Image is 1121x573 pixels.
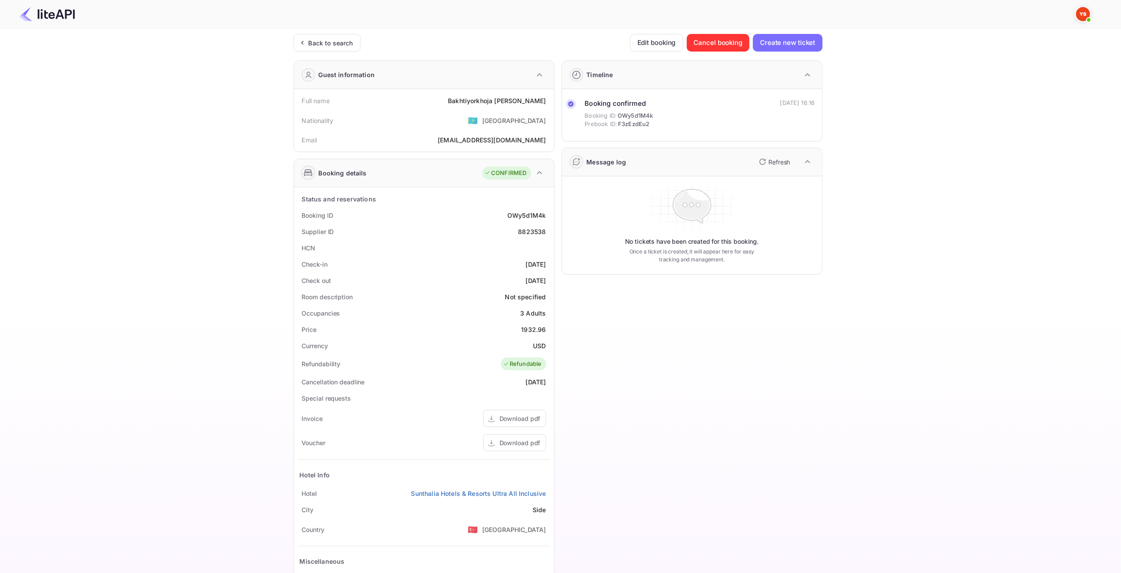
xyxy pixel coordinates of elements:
[499,414,540,423] div: Download pdf
[302,394,351,403] div: Special requests
[468,112,478,128] span: United States
[482,116,546,125] div: [GEOGRAPHIC_DATA]
[319,70,375,79] div: Guest information
[302,414,323,423] div: Invoice
[302,377,365,387] div: Cancellation deadline
[505,292,546,301] div: Not specified
[302,227,334,236] div: Supplier ID
[468,521,478,537] span: United States
[302,260,328,269] div: Check-in
[302,243,316,253] div: HCN
[780,99,815,108] div: [DATE] 16:16
[585,99,653,109] div: Booking confirmed
[302,341,328,350] div: Currency
[302,505,314,514] div: City
[1076,7,1090,21] img: Yandex Support
[585,112,617,120] span: Booking ID:
[19,7,75,21] img: LiteAPI Logo
[754,155,794,169] button: Refresh
[482,525,546,534] div: [GEOGRAPHIC_DATA]
[309,38,353,48] div: Back to search
[507,211,546,220] div: OWy5d1M4k
[526,377,546,387] div: [DATE]
[484,169,526,178] div: CONFIRMED
[300,557,345,566] div: Miscellaneous
[618,112,653,120] span: OWy5d1M4k
[438,135,546,145] div: [EMAIL_ADDRESS][DOMAIN_NAME]
[587,70,613,79] div: Timeline
[302,96,330,105] div: Full name
[521,325,546,334] div: 1932.96
[533,505,546,514] div: Side
[518,227,546,236] div: 8823538
[448,96,546,105] div: Bakhtiyorkhoja [PERSON_NAME]
[499,438,540,447] div: Download pdf
[533,341,546,350] div: USD
[302,489,317,498] div: Hotel
[618,120,649,129] span: F3zEzdEu2
[302,325,317,334] div: Price
[302,309,340,318] div: Occupancies
[769,157,790,167] p: Refresh
[302,359,341,368] div: Refundability
[302,525,324,534] div: Country
[302,194,376,204] div: Status and reservations
[526,260,546,269] div: [DATE]
[526,276,546,285] div: [DATE]
[587,157,626,167] div: Message log
[503,360,542,368] div: Refundable
[300,470,330,480] div: Hotel Info
[302,211,333,220] div: Booking ID
[319,168,367,178] div: Booking details
[630,34,683,52] button: Edit booking
[520,309,546,318] div: 3 Adults
[302,276,331,285] div: Check out
[687,34,750,52] button: Cancel booking
[585,120,618,129] span: Prebook ID:
[302,438,325,447] div: Voucher
[753,34,822,52] button: Create new ticket
[622,248,762,264] p: Once a ticket is created, it will appear here for easy tracking and management.
[302,116,334,125] div: Nationality
[625,237,759,246] p: No tickets have been created for this booking.
[302,135,317,145] div: Email
[411,489,546,498] a: Sunthalia Hotels & Resorts Ultra All Inclusive
[302,292,353,301] div: Room description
